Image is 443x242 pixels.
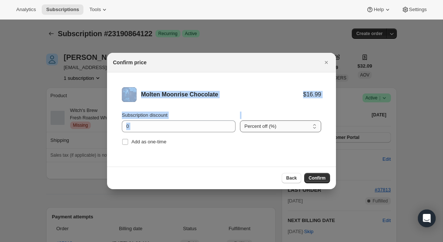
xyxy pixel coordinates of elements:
[409,7,427,13] span: Settings
[362,4,395,15] button: Help
[374,7,384,13] span: Help
[131,139,166,144] span: Add as one-time
[122,87,137,102] img: Molten Moonrise Chocolate
[16,7,36,13] span: Analytics
[85,4,113,15] button: Tools
[113,59,147,66] h2: Confirm price
[286,175,297,181] span: Back
[89,7,101,13] span: Tools
[304,173,330,183] button: Confirm
[309,175,326,181] span: Confirm
[321,57,332,68] button: Close
[46,7,79,13] span: Subscriptions
[141,91,303,98] div: Molten Moonrise Chocolate
[303,91,321,98] div: $16.99
[12,4,40,15] button: Analytics
[122,112,168,118] span: Subscription discount
[418,209,436,227] div: Open Intercom Messenger
[282,173,301,183] button: Back
[42,4,83,15] button: Subscriptions
[397,4,431,15] button: Settings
